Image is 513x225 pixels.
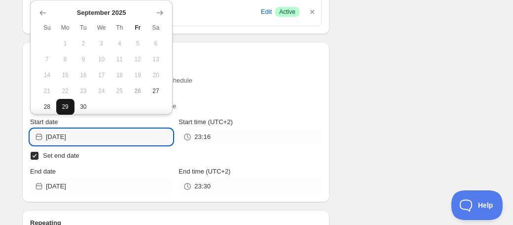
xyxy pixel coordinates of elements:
button: Friday September 12 2025 [129,51,147,67]
button: Saturday September 27 2025 [147,83,165,99]
button: Monday September 8 2025 [56,51,74,67]
button: Sunday September 14 2025 [38,67,56,83]
span: 25 [114,87,125,95]
button: Friday September 5 2025 [129,36,147,51]
span: 1 [60,40,71,47]
span: 19 [133,71,143,79]
span: Edit [261,7,272,17]
th: Saturday [147,20,165,36]
th: Friday [129,20,147,36]
button: Saturday September 6 2025 [147,36,165,51]
button: Monday September 29 2025 [56,99,74,115]
span: Sa [151,24,161,32]
span: 9 [78,55,89,63]
button: Tuesday September 16 2025 [74,67,93,83]
button: Monday September 22 2025 [56,83,74,99]
th: Monday [56,20,74,36]
th: Wednesday [92,20,110,36]
span: 14 [42,71,52,79]
span: 27 [151,87,161,95]
span: 26 [133,87,143,95]
span: End date [30,168,56,175]
span: 2 [78,40,89,47]
span: 6 [151,40,161,47]
button: Thursday September 4 2025 [110,36,129,51]
span: 28 [42,103,52,111]
button: Show next month, October 2025 [153,6,167,20]
span: 7 [42,55,52,63]
span: 24 [96,87,107,95]
button: Today Friday September 26 2025 [129,83,147,99]
span: 21 [42,87,52,95]
button: Thursday September 18 2025 [110,67,129,83]
span: 22 [60,87,71,95]
button: Monday September 1 2025 [56,36,74,51]
iframe: Toggle Customer Support [451,190,503,220]
span: Mo [60,24,71,32]
h2: Active dates [30,50,322,60]
span: End time (UTC+2) [179,168,230,175]
button: Show previous month, August 2025 [36,6,50,20]
span: Su [42,24,52,32]
button: Wednesday September 17 2025 [92,67,110,83]
button: Wednesday September 3 2025 [92,36,110,51]
button: Tuesday September 30 2025 [74,99,93,115]
span: Start time (UTC+2) [179,118,232,126]
button: Wednesday September 10 2025 [92,51,110,67]
button: Sunday September 28 2025 [38,99,56,115]
span: Fr [133,24,143,32]
span: 10 [96,55,107,63]
span: 5 [133,40,143,47]
button: Monday September 15 2025 [56,67,74,83]
span: Start date [30,118,58,126]
span: 8 [60,55,71,63]
span: 30 [78,103,89,111]
button: Saturday September 20 2025 [147,67,165,83]
button: Friday September 19 2025 [129,67,147,83]
button: Sunday September 7 2025 [38,51,56,67]
span: 11 [114,55,125,63]
span: We [96,24,107,32]
button: Tuesday September 9 2025 [74,51,93,67]
button: Saturday September 13 2025 [147,51,165,67]
span: 3 [96,40,107,47]
button: Edit [259,4,273,20]
span: 20 [151,71,161,79]
span: Active [279,8,295,16]
button: Sunday September 21 2025 [38,83,56,99]
th: Thursday [110,20,129,36]
span: 12 [133,55,143,63]
button: Wednesday September 24 2025 [92,83,110,99]
span: 4 [114,40,125,47]
button: Thursday September 25 2025 [110,83,129,99]
span: 18 [114,71,125,79]
th: Sunday [38,20,56,36]
button: Thursday September 11 2025 [110,51,129,67]
button: Tuesday September 23 2025 [74,83,93,99]
span: Tu [78,24,89,32]
span: 17 [96,71,107,79]
span: Set end date [43,152,79,159]
span: Th [114,24,125,32]
span: 15 [60,71,71,79]
button: Tuesday September 2 2025 [74,36,93,51]
th: Tuesday [74,20,93,36]
span: 16 [78,71,89,79]
span: 23 [78,87,89,95]
span: 29 [60,103,71,111]
span: 13 [151,55,161,63]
